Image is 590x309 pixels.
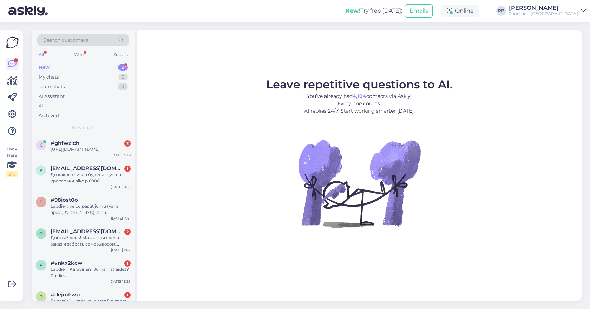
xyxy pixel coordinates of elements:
[73,50,85,59] div: Web
[345,7,402,15] div: Try free [DATE]:
[51,197,78,203] span: #98iost0o
[118,74,128,81] div: 3
[6,36,19,49] img: Askly Logo
[111,247,131,253] div: [DATE] 1:07
[40,168,43,173] span: k
[39,231,43,236] span: o
[112,50,129,59] div: Socials
[509,5,578,11] div: [PERSON_NAME]
[345,7,360,14] b: New!
[40,199,42,204] span: 9
[51,266,131,279] div: Labdien! Karaviriem Jums ir atlaides? Paldies.
[6,171,18,177] div: 2 / 3
[296,120,422,247] img: No Chat active
[51,260,83,266] span: #vnkx2kcw
[51,140,79,146] span: #ghfwzlch
[124,166,131,172] div: 1
[51,165,124,172] span: kapetosjka@gmail.com
[51,228,124,235] span: oliktol@gmail.ru
[509,11,578,16] div: Sportland [GEOGRAPHIC_DATA]
[40,142,43,148] span: g
[6,146,18,177] div: Look Here
[51,203,131,216] div: Labdien, veicu pasūtījumu (Vans apavi, 37.izm.,41,97€), taču maksājuma izpildē notika kāda kļūda ...
[111,153,131,158] div: [DATE] 9:19
[39,83,65,90] div: Team chats
[124,292,131,298] div: 1
[72,125,94,131] span: New chats
[39,93,65,100] div: AI Assistant
[124,229,131,235] div: 2
[266,93,453,115] p: You’ve already had contacts via Askly. Every one counts. AI replies 24/7. Start working smarter [...
[39,64,50,71] div: New
[118,64,128,71] div: 9
[39,102,45,109] div: All
[509,5,586,16] a: [PERSON_NAME]Sportland [GEOGRAPHIC_DATA]
[51,291,80,298] span: #dejmfsvp
[111,184,131,189] div: [DATE] 8:55
[39,74,59,81] div: My chats
[405,4,433,18] button: Emails
[39,294,43,299] span: d
[496,6,506,16] div: PB
[441,5,479,17] div: Online
[51,172,131,184] div: До какого числа будет акция на кроссовки nike p 6000
[124,260,131,267] div: 1
[51,235,131,247] div: Добрый день! Можно ли сделать заказ и забрать самовывозом, оплатить при получении в торговом цент...
[37,50,45,59] div: All
[44,36,88,44] span: Search customers
[51,146,131,153] div: [URL][DOMAIN_NAME]
[109,279,131,284] div: [DATE] 18:23
[353,93,366,99] b: 4,104
[124,140,131,147] div: 2
[40,262,42,268] span: v
[266,78,453,91] span: Leave repetitive questions to AI.
[39,112,59,119] div: Archived
[111,216,131,221] div: [DATE] 7:41
[118,83,128,90] div: 0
